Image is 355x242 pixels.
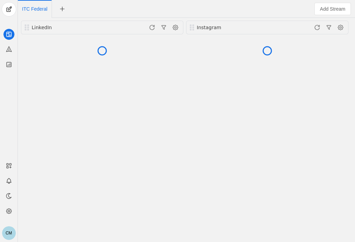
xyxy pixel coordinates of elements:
button: CM [2,226,16,240]
span: Add Stream [320,5,345,12]
button: Add Stream [314,3,351,15]
div: Instagram [196,24,279,31]
span: Click to edit name [22,7,47,11]
div: Instagram [197,24,279,31]
div: LinkedIn [32,24,114,31]
app-icon-button: New Tab [56,6,68,11]
div: LinkedIn [31,24,114,31]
